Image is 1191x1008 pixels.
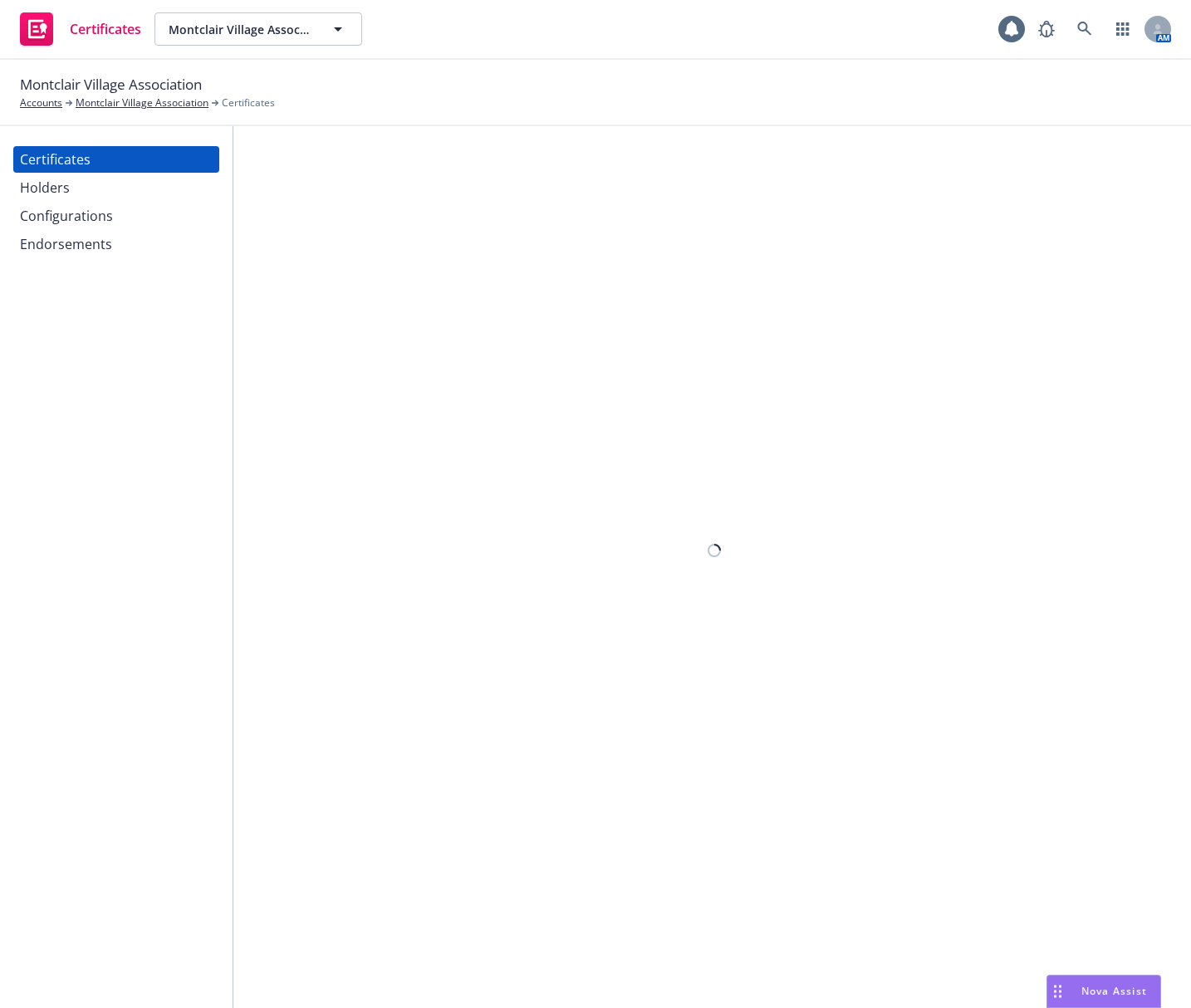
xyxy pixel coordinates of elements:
[20,95,62,110] a: Accounts
[222,95,275,110] span: Certificates
[1047,976,1068,1007] div: Drag to move
[20,203,113,229] div: Configurations
[13,174,219,201] a: Holders
[1046,975,1161,1008] button: Nova Assist
[1081,984,1147,998] span: Nova Assist
[13,146,219,173] a: Certificates
[76,95,208,110] a: Montclair Village Association
[154,12,362,46] button: Montclair Village Association
[20,146,91,173] div: Certificates
[1030,12,1063,46] a: Report a Bug
[70,22,141,36] span: Certificates
[13,231,219,257] a: Endorsements
[13,203,219,229] a: Configurations
[1068,12,1101,46] a: Search
[13,6,148,52] a: Certificates
[1106,12,1140,46] a: Switch app
[20,231,112,257] div: Endorsements
[20,174,70,201] div: Holders
[20,74,202,95] span: Montclair Village Association
[169,21,312,38] span: Montclair Village Association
